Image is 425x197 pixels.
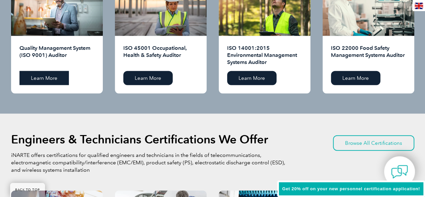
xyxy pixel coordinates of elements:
[19,44,94,66] h2: Quality Management System (ISO 9001) Auditor
[123,44,198,66] h2: ISO 45001 Occupational, Health & Safety Auditor
[227,44,302,66] h2: ISO 14001:2015 Environmental Management Systems Auditor
[415,3,423,9] img: en
[331,44,406,66] h2: ISO 22000 Food Safety Management Systems Auditor
[11,134,268,145] h2: Engineers & Technicians Certifications We Offer
[123,71,173,85] a: Learn More
[11,152,287,174] p: iNARTE offers certifications for qualified engineers and technicians in the fields of telecommuni...
[331,71,380,85] a: Learn More
[282,186,420,191] span: Get 20% off on your new personnel certification application!
[391,163,408,180] img: contact-chat.png
[10,183,45,197] a: BACK TO TOP
[333,135,414,151] a: Browse All Certifications
[19,71,69,85] a: Learn More
[227,71,277,85] a: Learn More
